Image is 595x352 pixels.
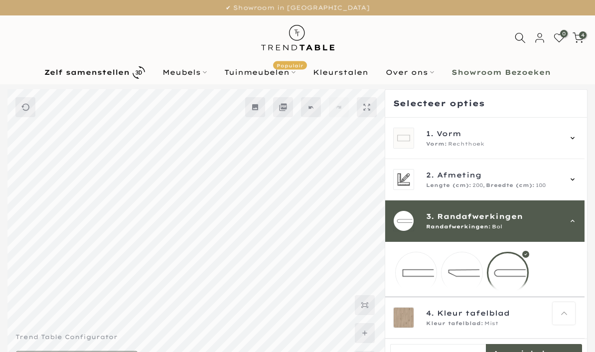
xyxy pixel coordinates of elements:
b: Zelf samenstellen [44,69,130,76]
span: 0 [560,30,568,37]
a: Terug naar boven [553,302,575,325]
span: 4 [579,31,587,39]
b: Showroom Bezoeken [451,69,551,76]
img: trend-table [254,15,341,60]
iframe: toggle-frame [1,301,51,351]
a: Kleurstalen [304,66,377,78]
a: Meubels [154,66,216,78]
a: Over ons [377,66,443,78]
a: TuinmeubelenPopulair [216,66,304,78]
a: Zelf samenstellen [36,64,154,81]
p: ✔ Showroom in [GEOGRAPHIC_DATA] [12,2,583,13]
span: Populair [273,61,307,70]
a: 0 [554,32,565,43]
a: Showroom Bezoeken [443,66,560,78]
a: 4 [573,32,584,43]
